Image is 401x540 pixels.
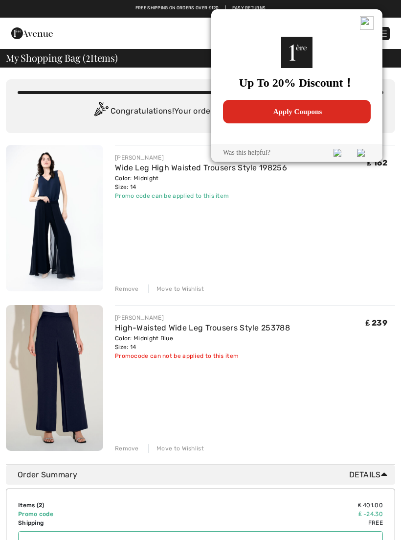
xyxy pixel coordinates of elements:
img: Wide Leg High Waisted Trousers Style 198256 [6,145,103,291]
td: Shipping [18,518,179,527]
div: Order Summary [18,469,391,481]
div: Remove [115,284,139,293]
span: 2 [39,502,42,509]
img: Congratulation2.svg [91,102,111,121]
div: Move to Wishlist [148,284,204,293]
div: Promo code can be applied to this item [115,191,287,200]
div: Congratulations! Your order will be shipped for FREE! [18,102,383,121]
span: ₤ 162 [367,158,387,167]
a: Easy Returns [232,5,266,12]
div: Color: Midnight Blue Size: 14 [115,334,290,352]
span: Details [349,469,391,481]
span: My Shopping Bag ( Items) [6,53,118,63]
div: Remove [115,444,139,453]
div: [PERSON_NAME] [115,153,287,162]
span: | [225,5,226,12]
td: Free [179,518,383,527]
img: High-Waisted Wide Leg Trousers Style 253788 [6,305,103,451]
td: ₤ 401.00 [179,501,383,510]
div: Color: Midnight Size: 14 [115,174,287,191]
a: High-Waisted Wide Leg Trousers Style 253788 [115,323,290,332]
img: Menu [379,29,388,39]
td: Promo code [18,510,179,518]
div: [PERSON_NAME] [115,313,290,322]
div: Promocode can not be applied to this item [115,352,290,360]
td: Items ( ) [18,501,179,510]
a: Wide Leg High Waisted Trousers Style 198256 [115,163,287,172]
span: ₤ 239 [366,318,387,328]
a: 1ère Avenue [11,28,53,37]
img: 1ère Avenue [11,23,53,43]
div: Move to Wishlist [148,444,204,453]
td: ₤ -24.30 [179,510,383,518]
a: Free shipping on orders over ₤120 [135,5,219,12]
span: 2 [86,50,90,63]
